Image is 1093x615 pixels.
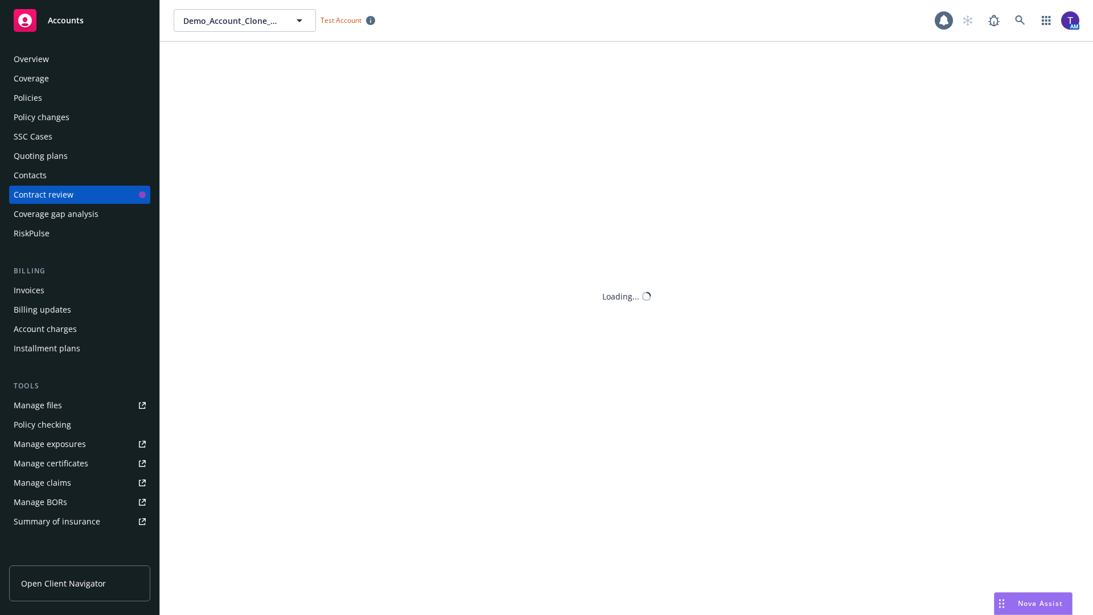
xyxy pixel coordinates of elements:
a: Manage claims [9,474,150,492]
div: Contacts [14,166,47,184]
div: Analytics hub [9,553,150,565]
a: Report a Bug [983,9,1005,32]
div: Manage certificates [14,454,88,473]
a: Policy changes [9,108,150,126]
a: Policy checking [9,416,150,434]
div: Billing updates [14,301,71,319]
a: SSC Cases [9,128,150,146]
div: Account charges [14,320,77,338]
div: Coverage gap analysis [14,205,98,223]
div: RiskPulse [14,224,50,243]
div: Overview [14,50,49,68]
div: Manage BORs [14,493,67,511]
a: Manage certificates [9,454,150,473]
div: Quoting plans [14,147,68,165]
div: Coverage [14,69,49,88]
div: Tools [9,380,150,392]
div: Billing [9,265,150,277]
button: Demo_Account_Clone_QA_CR_Tests_Client [174,9,316,32]
div: Loading... [602,290,639,302]
span: Open Client Navigator [21,577,106,589]
a: RiskPulse [9,224,150,243]
a: Accounts [9,5,150,36]
span: Accounts [48,16,84,25]
div: Manage exposures [14,435,86,453]
a: Coverage [9,69,150,88]
div: Installment plans [14,339,80,358]
a: Contacts [9,166,150,184]
button: Nova Assist [994,592,1073,615]
span: Demo_Account_Clone_QA_CR_Tests_Client [183,15,282,27]
div: Manage files [14,396,62,415]
a: Summary of insurance [9,512,150,531]
a: Manage exposures [9,435,150,453]
a: Start snowing [956,9,979,32]
a: Policies [9,89,150,107]
a: Search [1009,9,1032,32]
div: Summary of insurance [14,512,100,531]
a: Installment plans [9,339,150,358]
a: Billing updates [9,301,150,319]
a: Quoting plans [9,147,150,165]
div: Invoices [14,281,44,300]
div: Drag to move [995,593,1009,614]
span: Nova Assist [1018,598,1063,608]
div: SSC Cases [14,128,52,146]
a: Coverage gap analysis [9,205,150,223]
a: Contract review [9,186,150,204]
div: Policy changes [14,108,69,126]
div: Policies [14,89,42,107]
a: Overview [9,50,150,68]
a: Switch app [1035,9,1058,32]
img: photo [1061,11,1079,30]
div: Manage claims [14,474,71,492]
div: Policy checking [14,416,71,434]
span: Test Account [316,14,380,26]
div: Contract review [14,186,73,204]
a: Invoices [9,281,150,300]
a: Manage files [9,396,150,415]
a: Manage BORs [9,493,150,511]
a: Account charges [9,320,150,338]
span: Test Account [320,15,361,25]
